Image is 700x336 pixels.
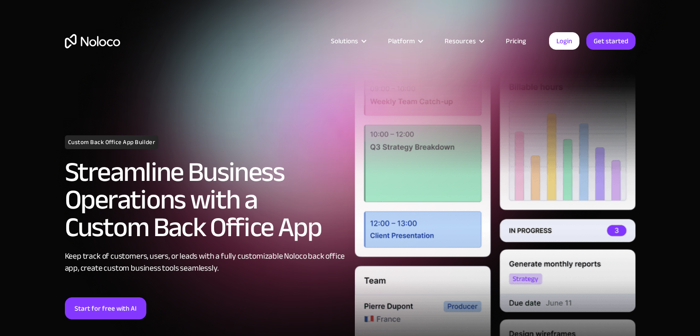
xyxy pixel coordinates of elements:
[388,35,415,47] div: Platform
[65,34,120,48] a: home
[549,32,579,50] a: Login
[433,35,494,47] div: Resources
[65,158,346,241] h2: Streamline Business Operations with a Custom Back Office App
[319,35,376,47] div: Solutions
[376,35,433,47] div: Platform
[65,250,346,274] div: Keep track of customers, users, or leads with a fully customizable Noloco back office app, create...
[65,135,159,149] h1: Custom Back Office App Builder
[331,35,358,47] div: Solutions
[65,297,146,319] a: Start for free with AI
[586,32,636,50] a: Get started
[494,35,538,47] a: Pricing
[445,35,476,47] div: Resources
